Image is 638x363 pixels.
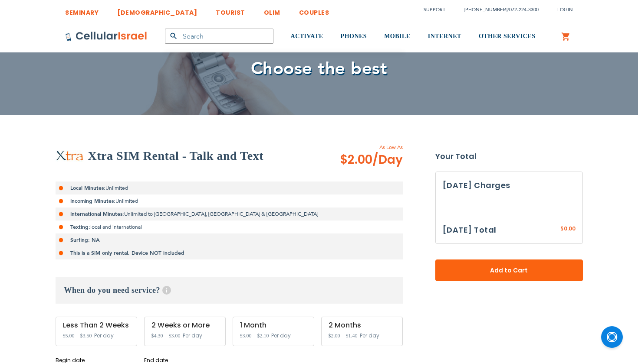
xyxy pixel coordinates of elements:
[264,2,280,18] a: OLIM
[291,20,323,53] a: ACTIVATE
[424,6,445,13] a: Support
[428,20,461,53] a: INTERNET
[341,33,367,39] span: PHONES
[384,20,411,53] a: MOBILE
[479,20,536,53] a: OTHER SERVICES
[360,332,379,340] span: Per day
[63,333,75,339] span: $5.00
[464,266,554,275] span: Add to Cart
[117,2,197,18] a: [DEMOGRAPHIC_DATA]
[299,2,329,18] a: COUPLES
[329,333,340,339] span: $2.00
[56,181,403,194] li: Unlimited
[346,333,358,339] span: $1.40
[372,151,403,169] span: /Day
[271,332,291,340] span: Per day
[169,333,181,339] span: $3.00
[509,6,539,13] a: 072-224-3300
[65,2,99,18] a: SEMINARY
[70,237,100,243] strong: Surfing: NA
[70,198,115,204] strong: Incoming Minutes:
[251,57,388,81] span: Choose the best
[70,211,124,217] strong: International Minutes:
[216,2,245,18] a: TOURIST
[65,31,148,42] img: Cellular Israel Logo
[455,3,539,16] li: /
[162,286,171,295] span: Help
[151,321,218,329] div: 2 Weeks or More
[291,33,323,39] span: ACTIVATE
[94,332,114,340] span: Per day
[151,333,163,339] span: $4.30
[88,147,263,165] h2: Xtra SIM Rental - Talk and Text
[165,29,273,44] input: Search
[240,333,252,339] span: $3.00
[316,143,403,151] span: As Low As
[56,194,403,207] li: Unlimited
[70,224,90,230] strong: Texting:
[557,6,573,13] span: Login
[80,333,92,339] span: $3.50
[257,333,269,339] span: $2.10
[340,151,403,169] span: $2.00
[443,179,576,192] h3: [DATE] Charges
[56,277,403,304] h3: When do you need service?
[560,225,564,233] span: $
[70,185,105,191] strong: Local Minutes:
[183,332,202,340] span: Per day
[435,259,583,281] button: Add to Cart
[240,321,307,329] div: 1 Month
[56,150,84,162] img: Xtra SIM Rental - Talk and Text
[435,150,583,163] strong: Your Total
[56,207,403,220] li: Unlimited to [GEOGRAPHIC_DATA], [GEOGRAPHIC_DATA] & [GEOGRAPHIC_DATA]
[479,33,536,39] span: OTHER SERVICES
[464,6,507,13] a: [PHONE_NUMBER]
[56,220,403,233] li: local and international
[329,321,395,329] div: 2 Months
[564,225,576,232] span: 0.00
[443,224,497,237] h3: [DATE] Total
[63,321,130,329] div: Less Than 2 Weeks
[70,250,184,256] strong: This is a SIM only rental, Device NOT included
[341,20,367,53] a: PHONES
[384,33,411,39] span: MOBILE
[428,33,461,39] span: INTERNET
